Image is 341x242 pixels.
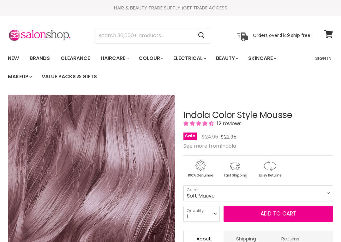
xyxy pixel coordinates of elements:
[169,52,210,65] a: Electrical
[224,206,333,222] button: Add to cart
[253,159,286,179] img: returns.gif
[211,52,242,65] a: Beauty
[183,120,215,127] span: 4.33 stars
[3,52,24,65] a: New
[183,4,227,11] a: GET TRADE ACCESS
[183,206,220,222] select: Quantity
[311,52,335,65] a: Sign In
[37,70,102,83] a: Value Packs & Gifts
[134,52,167,65] a: Colour
[25,52,55,65] a: Brands
[96,52,133,65] a: Haircare
[183,142,236,150] span: See more from
[215,120,242,127] span: 12 reviews
[202,133,218,140] span: $24.95
[221,133,236,140] span: $22.95
[183,133,197,140] span: Sale
[3,70,36,83] a: Makeup
[183,159,217,179] img: genuine.gif
[183,110,333,120] h1: Indola Color Style Mousse
[3,49,311,86] ul: Main menu
[243,52,280,65] a: Skincare
[193,28,210,43] button: Search
[218,159,252,179] img: shipping.gif
[95,28,193,43] input: Search
[221,142,236,150] a: Indola
[253,32,312,38] p: Orders over $149 ship free!
[56,52,95,65] a: Clearance
[260,210,296,217] span: Add to cart
[95,28,210,43] form: Product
